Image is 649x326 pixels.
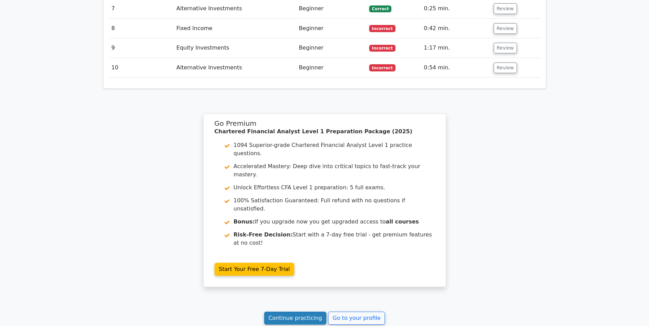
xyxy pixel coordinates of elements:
span: Correct [369,5,391,12]
td: 0:42 min. [421,19,491,38]
td: Equity Investments [174,38,296,58]
td: 1:17 min. [421,38,491,58]
span: Incorrect [369,45,395,52]
td: Alternative Investments [174,58,296,78]
span: Incorrect [369,25,395,32]
td: 8 [109,19,174,38]
td: 0:54 min. [421,58,491,78]
td: Fixed Income [174,19,296,38]
a: Continue practicing [264,312,327,325]
button: Review [494,43,517,53]
td: Beginner [296,38,366,58]
td: 10 [109,58,174,78]
td: 9 [109,38,174,58]
td: Beginner [296,19,366,38]
td: Beginner [296,58,366,78]
span: Incorrect [369,64,395,71]
a: Start Your Free 7-Day Trial [215,263,295,276]
button: Review [494,23,517,34]
a: Go to your profile [328,312,385,325]
button: Review [494,3,517,14]
button: Review [494,63,517,73]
